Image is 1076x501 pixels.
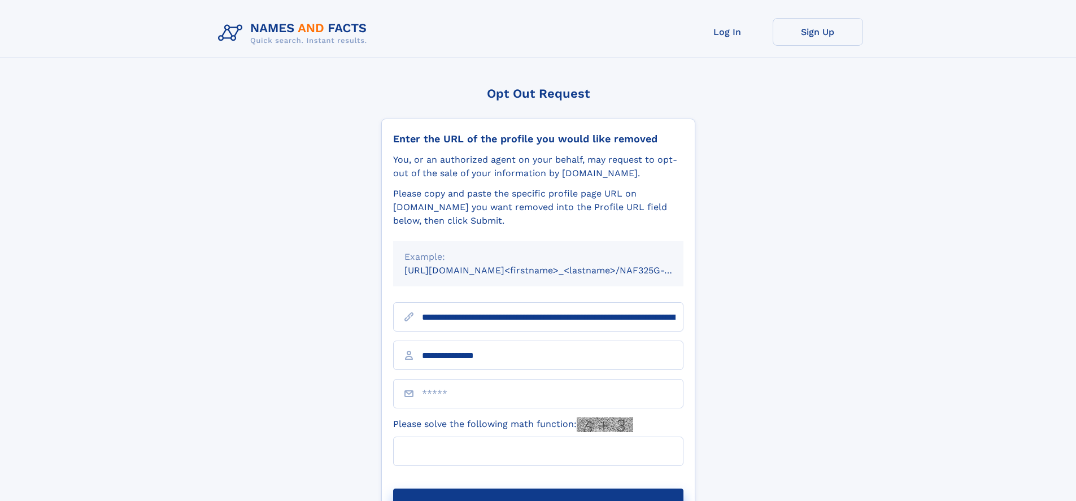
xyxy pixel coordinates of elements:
div: Opt Out Request [381,86,695,101]
div: Enter the URL of the profile you would like removed [393,133,683,145]
div: Example: [404,250,672,264]
small: [URL][DOMAIN_NAME]<firstname>_<lastname>/NAF325G-xxxxxxxx [404,265,705,276]
a: Sign Up [773,18,863,46]
div: Please copy and paste the specific profile page URL on [DOMAIN_NAME] you want removed into the Pr... [393,187,683,228]
div: You, or an authorized agent on your behalf, may request to opt-out of the sale of your informatio... [393,153,683,180]
label: Please solve the following math function: [393,417,633,432]
img: Logo Names and Facts [214,18,376,49]
a: Log In [682,18,773,46]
